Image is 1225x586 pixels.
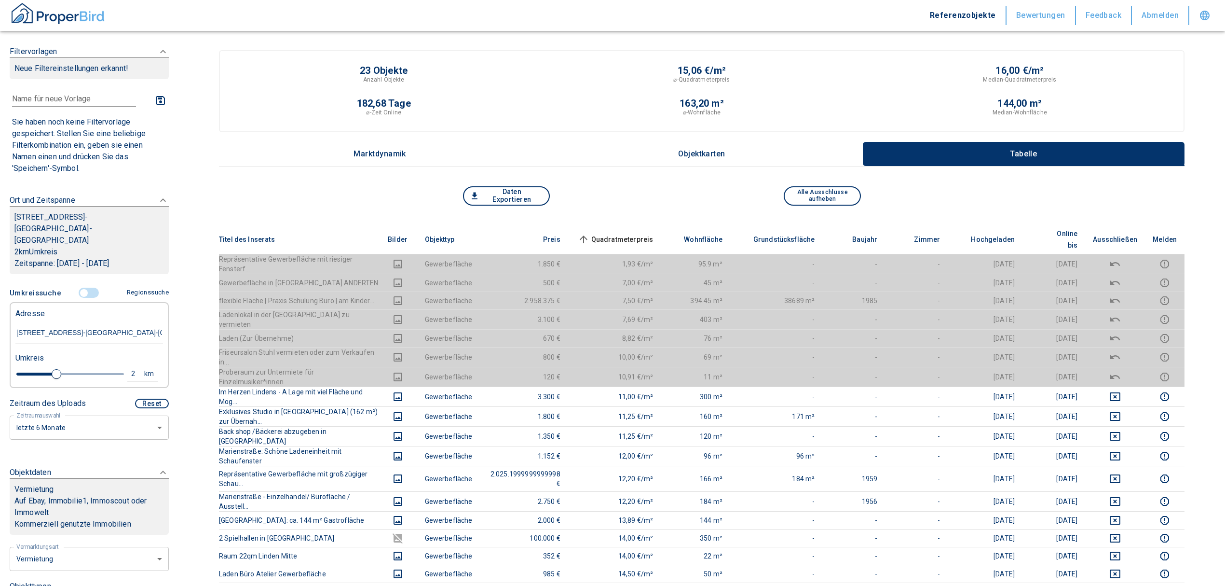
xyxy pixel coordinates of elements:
[219,367,379,387] th: Proberaum zur Untermiete für Einzelmusiker*innen
[997,98,1042,108] p: 144,00 m²
[885,466,948,491] td: -
[1022,511,1085,529] td: [DATE]
[661,309,730,329] td: 403 m²
[885,309,948,329] td: -
[948,347,1022,367] td: [DATE]
[1153,333,1177,344] button: report this listing
[10,415,169,440] div: letzte 6 Monate
[678,66,726,75] p: 15,06 €/m²
[354,150,406,158] p: Marktdynamik
[948,426,1022,446] td: [DATE]
[661,529,730,547] td: 350 m²
[948,254,1022,274] td: [DATE]
[1022,406,1085,426] td: [DATE]
[10,284,65,302] button: Umkreissuche
[1093,568,1137,580] button: deselect this listing
[885,329,948,347] td: -
[1153,314,1177,325] button: report this listing
[885,491,948,511] td: -
[366,108,401,117] p: ⌀-Zeit Online
[948,511,1022,529] td: [DATE]
[1132,6,1189,25] button: Abmelden
[885,565,948,583] td: -
[417,254,480,274] td: Gewerbefläche
[127,367,158,381] button: 2km
[417,292,480,309] td: Gewerbefläche
[885,367,948,387] td: -
[480,387,568,406] td: 3.300 €
[219,225,379,254] th: Titel des Inserats
[730,426,823,446] td: -
[386,351,409,363] button: images
[948,387,1022,406] td: [DATE]
[948,309,1022,329] td: [DATE]
[219,254,379,274] th: Repräsentative Gewerbefläche mit riesiger Fensterf...
[1022,292,1085,309] td: [DATE]
[10,89,169,177] div: FiltervorlagenNeue Filtereinstellungen erkannt!
[219,387,379,406] th: Im Herzen Lindens - A Lage mit viel Fläche und Mög...
[822,446,885,466] td: -
[822,466,885,491] td: 1959
[1022,426,1085,446] td: [DATE]
[417,466,480,491] td: Gewerbefläche
[730,292,823,309] td: 38689 m²
[14,495,164,518] p: Auf Ebay, Immobilie1, Immoscout oder Immowelt
[480,529,568,547] td: 100.000 €
[568,491,661,511] td: 12,20 €/m²
[1022,367,1085,387] td: [DATE]
[568,347,661,367] td: 10,00 €/m²
[1093,333,1137,344] button: deselect this listing
[1022,387,1085,406] td: [DATE]
[661,565,730,583] td: 50 m²
[885,511,948,529] td: -
[1030,228,1077,251] span: Online bis
[661,367,730,387] td: 11 m²
[1022,491,1085,511] td: [DATE]
[730,367,823,387] td: -
[730,529,823,547] td: -
[1093,450,1137,462] button: deselect this listing
[955,234,1015,245] span: Hochgeladen
[1093,473,1137,485] button: deselect this listing
[661,254,730,274] td: 95.9 m²
[386,431,409,442] button: images
[1007,6,1076,25] button: Bewertungen
[822,254,885,274] td: -
[885,446,948,466] td: -
[480,367,568,387] td: 120 €
[568,292,661,309] td: 7,50 €/m²
[673,75,730,84] p: ⌀-Quadratmeterpreis
[1153,473,1177,485] button: report this listing
[1153,258,1177,270] button: report this listing
[480,274,568,292] td: 500 €
[363,75,405,84] p: Anzahl Objekte
[1093,550,1137,562] button: deselect this listing
[1093,532,1137,544] button: deselect this listing
[480,406,568,426] td: 1.800 €
[999,150,1048,158] p: Tabelle
[568,511,661,529] td: 13,89 €/m²
[1153,295,1177,307] button: report this listing
[15,322,163,344] input: Adresse ändern
[568,254,661,274] td: 1,93 €/m²
[568,329,661,347] td: 8,82 €/m²
[1093,277,1137,289] button: deselect this listing
[357,98,411,108] p: 182,68 Tage
[480,446,568,466] td: 1.152 €
[386,371,409,383] button: images
[661,406,730,426] td: 160 m²
[948,367,1022,387] td: [DATE]
[417,565,480,583] td: Gewerbefläche
[730,466,823,491] td: 184 m²
[568,309,661,329] td: 7,69 €/m²
[135,399,169,408] button: Reset
[219,529,379,547] th: 2 Spielhallen in [GEOGRAPHIC_DATA]
[417,529,480,547] td: Gewerbefläche
[1022,347,1085,367] td: [DATE]
[822,309,885,329] td: -
[219,565,379,583] th: Laden Büro Atelier Gewerbefläche
[360,66,408,75] p: 23 Objekte
[948,446,1022,466] td: [DATE]
[730,274,823,292] td: -
[1093,371,1137,383] button: deselect this listing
